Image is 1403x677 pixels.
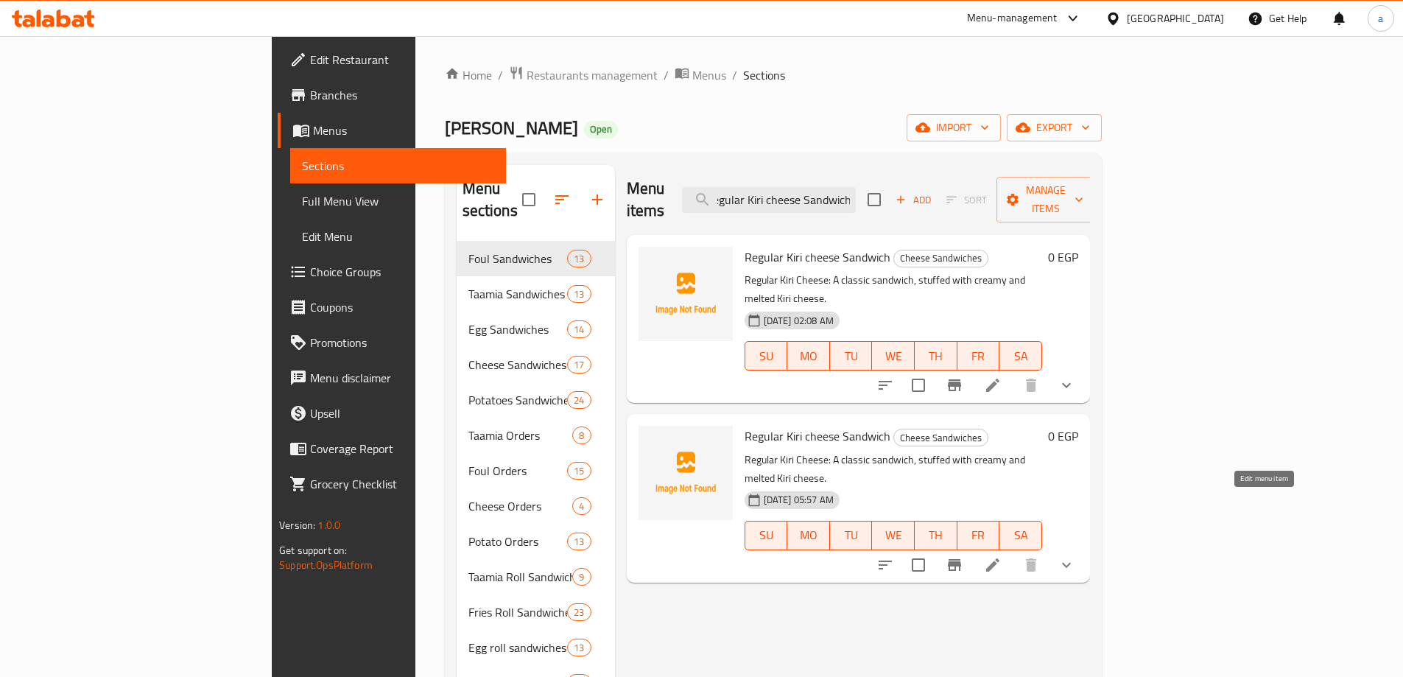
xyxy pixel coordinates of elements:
[745,246,890,268] span: Regular Kiri cheese Sandwich
[445,66,1102,85] nav: breadcrumb
[509,66,658,85] a: Restaurants management
[567,356,591,373] div: items
[278,254,506,290] a: Choice Groups
[573,429,590,443] span: 8
[890,189,937,211] span: Add item
[457,630,615,665] div: Egg roll sandwiches13
[457,559,615,594] div: Taamia Roll Sandwiches9
[468,533,568,550] span: Potato Orders
[907,114,1001,141] button: import
[793,345,824,367] span: MO
[1005,345,1036,367] span: SA
[278,360,506,396] a: Menu disclaimer
[1049,368,1084,403] button: show more
[1127,10,1224,27] div: [GEOGRAPHIC_DATA]
[468,320,568,338] span: Egg Sandwiches
[745,451,1042,488] p: Regular Kiri Cheese: A classic sandwich, stuffed with creamy and melted Kiri cheese.
[568,464,590,478] span: 15
[572,568,591,586] div: items
[572,427,591,444] div: items
[893,192,933,208] span: Add
[639,426,733,520] img: Regular Kiri cheese Sandwich
[967,10,1058,27] div: Menu-management
[457,524,615,559] div: Potato Orders13
[290,183,506,219] a: Full Menu View
[894,429,988,446] span: Cheese Sandwiches
[527,66,658,84] span: Restaurants management
[468,568,573,586] span: Taamia Roll Sandwiches
[957,341,1000,371] button: FR
[957,521,1000,550] button: FR
[567,603,591,621] div: items
[745,271,1042,308] p: Regular Kiri Cheese: A classic sandwich, stuffed with creamy and melted Kiri cheese.
[302,192,494,210] span: Full Menu View
[893,429,988,446] div: Cheese Sandwiches
[568,535,590,549] span: 13
[310,298,494,316] span: Coupons
[279,555,373,575] a: Support.OpsPlatform
[999,341,1042,371] button: SA
[278,290,506,325] a: Coupons
[313,122,494,139] span: Menus
[457,241,615,276] div: Foul Sandwiches13
[302,228,494,245] span: Edit Menu
[890,189,937,211] button: Add
[567,639,591,656] div: items
[468,250,568,267] span: Foul Sandwiches
[745,521,788,550] button: SU
[903,370,934,401] span: Select to update
[457,594,615,630] div: Fries Roll Sandwiches23
[468,356,568,373] div: Cheese Sandwiches
[996,177,1095,222] button: Manage items
[468,462,568,480] span: Foul Orders
[937,189,996,211] span: Select section first
[1007,114,1102,141] button: export
[682,187,856,213] input: search
[1048,426,1078,446] h6: 0 EGP
[310,475,494,493] span: Grocery Checklist
[278,42,506,77] a: Edit Restaurant
[1013,547,1049,583] button: delete
[278,396,506,431] a: Upsell
[893,250,988,267] div: Cheese Sandwiches
[310,263,494,281] span: Choice Groups
[302,157,494,175] span: Sections
[758,314,840,328] span: [DATE] 02:08 AM
[868,547,903,583] button: sort-choices
[310,334,494,351] span: Promotions
[963,345,994,367] span: FR
[915,341,957,371] button: TH
[999,521,1042,550] button: SA
[468,285,568,303] span: Taamia Sandwiches
[457,488,615,524] div: Cheese Orders4
[567,462,591,480] div: items
[310,51,494,69] span: Edit Restaurant
[568,323,590,337] span: 14
[310,440,494,457] span: Coverage Report
[830,521,873,550] button: TU
[1058,556,1075,574] svg: Show Choices
[310,86,494,104] span: Branches
[836,525,867,546] span: TU
[310,404,494,422] span: Upsell
[639,247,733,341] img: Regular Kiri cheese Sandwich
[830,341,873,371] button: TU
[568,358,590,372] span: 17
[468,427,573,444] div: Taamia Orders
[872,521,915,550] button: WE
[580,182,615,217] button: Add section
[567,320,591,338] div: items
[468,391,568,409] span: Potatoes Sandwiches
[1005,525,1036,546] span: SA
[278,113,506,148] a: Menus
[290,219,506,254] a: Edit Menu
[468,497,573,515] span: Cheese Orders
[457,312,615,347] div: Egg Sandwiches14
[567,250,591,267] div: items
